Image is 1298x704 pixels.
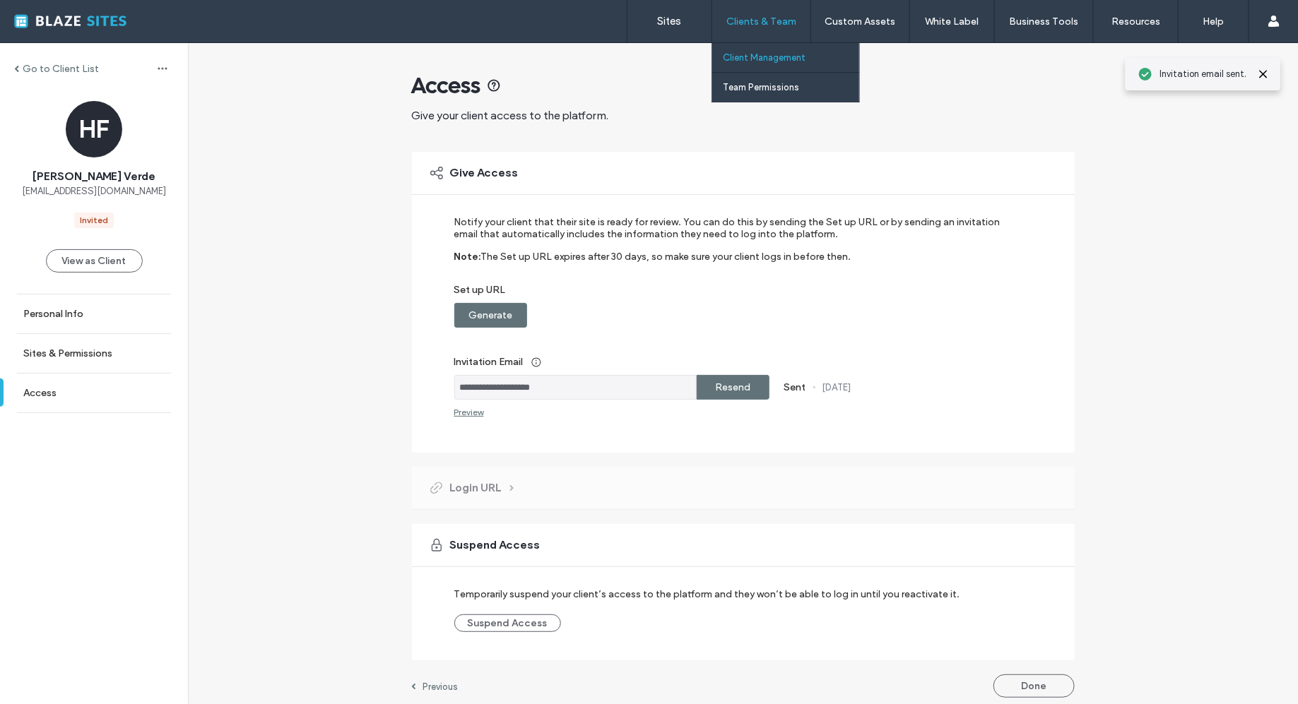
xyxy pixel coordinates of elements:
[412,681,459,692] a: Previous
[1010,16,1079,28] label: Business Tools
[454,284,1013,303] label: Set up URL
[66,101,122,157] div: HF
[450,537,541,553] span: Suspend Access
[46,249,143,273] button: View as Client
[454,581,960,607] label: Temporarily suspend your client’s access to the platform and they won’t be able to log in until y...
[1111,16,1160,28] label: Resources
[454,216,1013,251] label: Notify your client that their site is ready for review. You can do this by sending the Set up URL...
[1160,67,1246,81] span: Invitation email sent.
[80,214,108,227] div: Invited
[412,109,609,122] span: Give your client access to the platform.
[33,10,61,23] span: Help
[723,82,799,93] label: Team Permissions
[23,63,99,75] label: Go to Client List
[454,251,481,284] label: Note:
[993,674,1075,698] button: Done
[23,308,83,320] label: Personal Info
[723,43,859,72] a: Client Management
[926,16,979,28] label: White Label
[454,349,1013,375] label: Invitation Email
[454,407,484,417] div: Preview
[723,73,859,102] a: Team Permissions
[22,184,166,198] span: [EMAIL_ADDRESS][DOMAIN_NAME]
[481,251,851,284] label: The Set up URL expires after 30 days, so make sure your client logs in before then.
[726,16,796,28] label: Clients & Team
[1203,16,1225,28] label: Help
[23,387,57,399] label: Access
[784,381,806,393] label: Sent
[450,480,502,496] span: Login URL
[822,382,851,393] label: [DATE]
[423,681,459,692] label: Previous
[412,71,481,100] span: Access
[454,614,561,632] button: Suspend Access
[658,15,682,28] label: Sites
[715,374,750,400] label: Resend
[468,302,512,328] label: Generate
[33,169,155,184] span: [PERSON_NAME] Verde
[723,52,806,63] label: Client Management
[450,165,519,181] span: Give Access
[23,347,112,359] label: Sites & Permissions
[825,16,896,28] label: Custom Assets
